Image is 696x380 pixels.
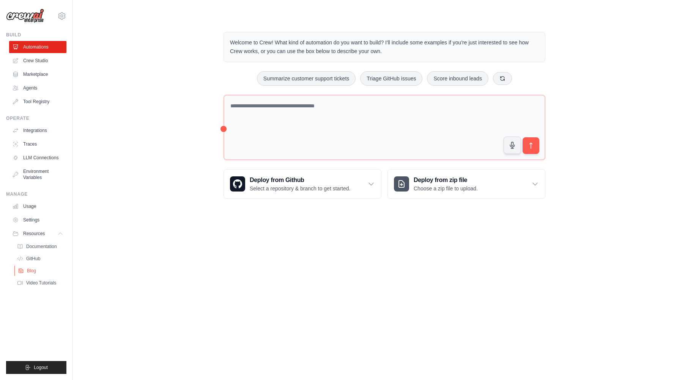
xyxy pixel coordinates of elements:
[9,124,66,137] a: Integrations
[9,82,66,94] a: Agents
[9,228,66,240] button: Resources
[6,361,66,374] button: Logout
[9,68,66,80] a: Marketplace
[427,71,488,86] button: Score inbound leads
[34,364,48,371] span: Logout
[26,243,57,250] span: Documentation
[230,38,539,56] p: Welcome to Crew! What kind of automation do you want to build? I'll include some examples if you'...
[14,241,66,252] a: Documentation
[257,71,356,86] button: Summarize customer support tickets
[6,32,66,38] div: Build
[9,41,66,53] a: Automations
[9,165,66,184] a: Environment Variables
[414,176,478,185] h3: Deploy from zip file
[14,253,66,264] a: GitHub
[23,231,45,237] span: Resources
[9,55,66,67] a: Crew Studio
[26,280,56,286] span: Video Tutorials
[9,152,66,164] a: LLM Connections
[14,265,67,276] a: Blog
[14,278,66,288] a: Video Tutorials
[414,185,478,192] p: Choose a zip file to upload.
[9,200,66,212] a: Usage
[26,256,40,262] span: GitHub
[9,138,66,150] a: Traces
[250,176,350,185] h3: Deploy from Github
[27,268,36,274] span: Blog
[6,9,44,23] img: Logo
[9,214,66,226] a: Settings
[250,185,350,192] p: Select a repository & branch to get started.
[360,71,422,86] button: Triage GitHub issues
[6,115,66,121] div: Operate
[6,191,66,197] div: Manage
[9,96,66,108] a: Tool Registry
